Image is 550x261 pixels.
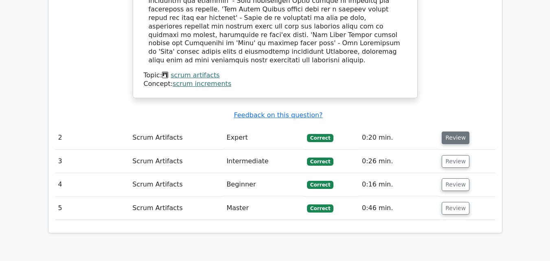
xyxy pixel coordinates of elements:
[307,204,333,213] span: Correct
[307,181,333,189] span: Correct
[223,150,304,173] td: Intermediate
[55,197,129,220] td: 5
[359,173,438,196] td: 0:16 min.
[223,173,304,196] td: Beginner
[171,71,219,79] a: scrum artifacts
[55,126,129,149] td: 2
[129,197,223,220] td: Scrum Artifacts
[359,150,438,173] td: 0:26 min.
[144,80,407,88] div: Concept:
[307,158,333,166] span: Correct
[359,197,438,220] td: 0:46 min.
[223,197,304,220] td: Master
[442,155,469,168] button: Review
[234,111,322,119] a: Feedback on this question?
[442,202,469,215] button: Review
[223,126,304,149] td: Expert
[55,173,129,196] td: 4
[55,150,129,173] td: 3
[359,126,438,149] td: 0:20 min.
[442,178,469,191] button: Review
[173,80,231,88] a: scrum increments
[307,134,333,142] span: Correct
[144,71,407,80] div: Topic:
[442,132,469,144] button: Review
[129,173,223,196] td: Scrum Artifacts
[129,126,223,149] td: Scrum Artifacts
[129,150,223,173] td: Scrum Artifacts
